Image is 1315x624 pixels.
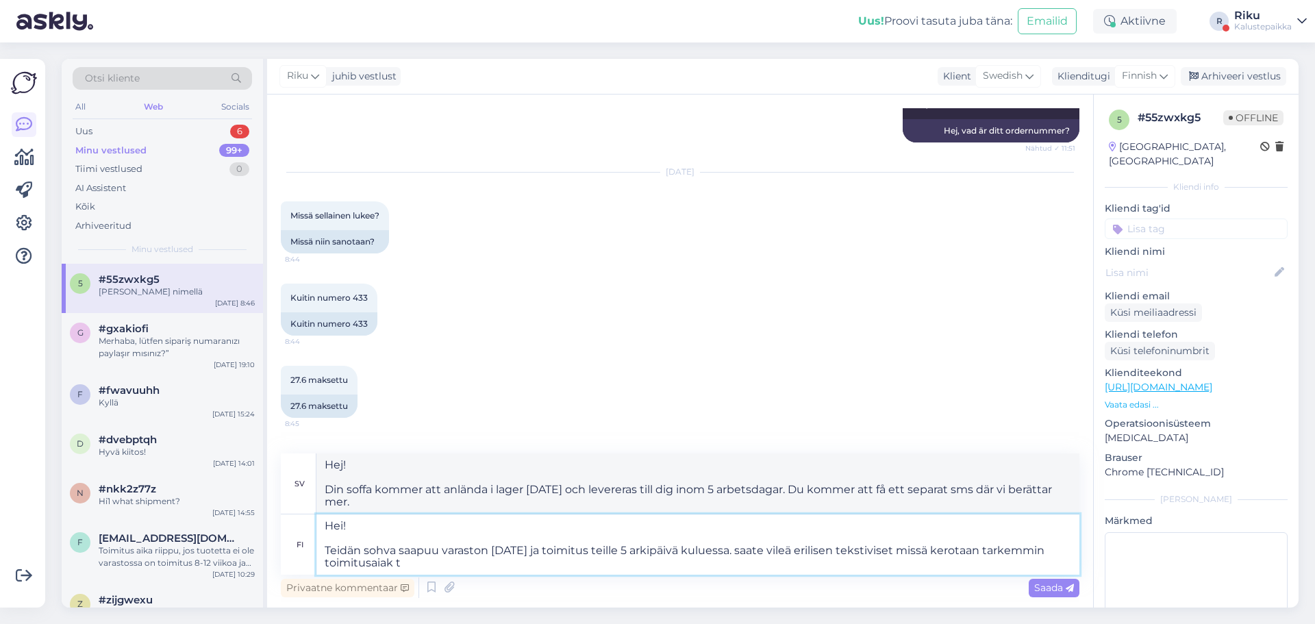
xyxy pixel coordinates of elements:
span: 8:44 [285,254,336,264]
div: Arhiveeri vestlus [1181,67,1286,86]
span: #dvebptqh [99,434,157,446]
a: [URL][DOMAIN_NAME] [1105,381,1212,393]
div: Klient [938,69,971,84]
div: Tiimi vestlused [75,162,142,176]
div: Aktiivne [1093,9,1177,34]
p: Kliendi nimi [1105,245,1288,259]
div: [PERSON_NAME] nimellä [99,286,255,298]
span: z [77,599,83,609]
input: Lisa tag [1105,219,1288,239]
p: Brauser [1105,451,1288,465]
span: 27.6 maksettu [290,375,348,385]
div: Kliendi info [1105,181,1288,193]
div: 0 [229,162,249,176]
span: #fwavuuhh [99,384,160,397]
span: #nkk2z77z [99,483,156,495]
div: Klienditugi [1052,69,1110,84]
p: Kliendi tag'id [1105,201,1288,216]
div: [DATE] 14:55 [212,508,255,518]
span: Minu vestlused [131,243,193,255]
button: Emailid [1018,8,1077,34]
span: 8:45 [285,419,336,429]
a: RikuKalustepaikka [1234,10,1307,32]
span: Offline [1223,110,1283,125]
textarea: Hej! Din soffa kommer att anlända i lager [DATE] och levereras till dig inom 5 arbetsdagar. Du ko... [316,453,1079,514]
div: Hyvä kiitos! [99,446,255,458]
span: d [77,438,84,449]
p: Vaata edasi ... [1105,399,1288,411]
span: g [77,327,84,338]
input: Lisa nimi [1105,265,1272,280]
span: fatosshala.1@outlook.com [99,532,241,545]
div: Kyllä [99,397,255,409]
p: Chrome [TECHNICAL_ID] [1105,465,1288,479]
div: [GEOGRAPHIC_DATA], [GEOGRAPHIC_DATA] [1109,140,1260,169]
span: #gxakiofi [99,323,149,335]
div: [DATE] [281,166,1079,178]
div: Proovi tasuta juba täna: [858,13,1012,29]
div: [DATE] 14:01 [213,458,255,469]
div: Merhaba, lütfen sipariş numaranızı paylaşır mısınız?” [99,335,255,360]
p: Operatsioonisüsteem [1105,416,1288,431]
div: R [1210,12,1229,31]
div: 27.6 maksettu [281,395,358,418]
div: 6 [230,125,249,138]
div: Kuitin numero 433 [281,312,377,336]
b: Uus! [858,14,884,27]
div: Hej, vad är ditt ordernummer? [903,119,1079,142]
div: Toimitus aika riippu, jos tuotetta ei ole varastossa on toimitus 8-12 viikoa ja jos on varastoss ... [99,545,255,569]
div: Uus [75,125,92,138]
div: Kalustepaikka [1234,21,1292,32]
span: 8:44 [285,336,336,347]
div: [DATE] 10:29 [212,569,255,579]
p: Klienditeekond [1105,366,1288,380]
div: [PERSON_NAME] [1105,493,1288,506]
div: AI Assistent [75,182,126,195]
img: Askly Logo [11,70,37,96]
div: Socials [218,98,252,116]
div: # 55zwxkg5 [1138,110,1223,126]
textarea: Hei! Teidän sohva saapuu varaston [DATE] ja toimitus teille 5 arkipäivä kuluessa. saate vileä eri... [316,514,1079,575]
div: Küsi telefoninumbrit [1105,342,1215,360]
div: Arhiveeritud [75,219,131,233]
p: Kliendi telefon [1105,327,1288,342]
div: 99+ [219,144,249,158]
p: [MEDICAL_DATA] [1105,431,1288,445]
div: fi [297,533,303,556]
span: 5 [1117,114,1122,125]
span: n [77,488,84,498]
span: Nähtud ✓ 11:51 [1024,143,1075,153]
span: f [77,537,83,547]
div: All [73,98,88,116]
span: Saada [1034,582,1074,594]
div: Riku [1234,10,1292,21]
span: Otsi kliente [85,71,140,86]
span: #zijgwexu [99,594,153,606]
div: Küsi meiliaadressi [1105,303,1202,322]
div: Web [141,98,166,116]
p: Kliendi email [1105,289,1288,303]
span: 5 [78,278,83,288]
span: Finnish [1122,68,1157,84]
div: [DATE] 19:10 [214,360,255,370]
div: Privaatne kommentaar [281,579,414,597]
div: sv [295,472,305,495]
span: Kuitin numero 433 [290,292,368,303]
p: Märkmed [1105,514,1288,528]
span: f [77,389,83,399]
div: [DATE] 8:46 [215,298,255,308]
span: Riku [287,68,308,84]
div: juhib vestlust [327,69,397,84]
div: Minu vestlused [75,144,147,158]
div: Kõik [75,200,95,214]
span: Missä sellainen lukee? [290,210,379,221]
div: [DATE] 15:24 [212,409,255,419]
div: Hi1 what shipment? [99,495,255,508]
span: #55zwxkg5 [99,273,160,286]
span: Swedish [983,68,1023,84]
div: Missä niin sanotaan? [281,230,389,253]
